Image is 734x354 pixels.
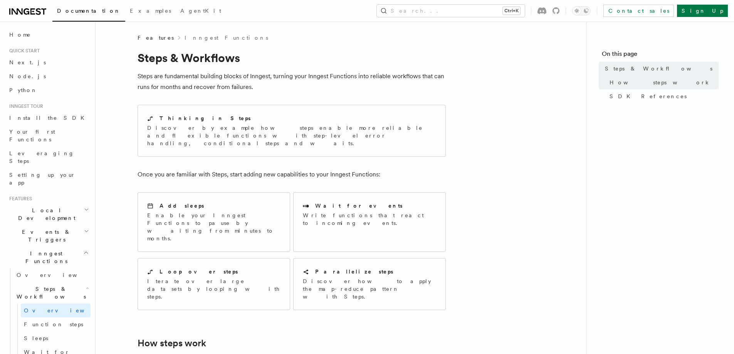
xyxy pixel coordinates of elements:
h2: Wait for events [315,202,403,210]
span: Python [9,87,37,93]
a: Inngest Functions [185,34,268,42]
span: Events & Triggers [6,228,84,243]
a: Overview [21,304,91,317]
span: Inngest Functions [6,250,83,265]
a: Your first Functions [6,125,91,146]
a: Node.js [6,69,91,83]
a: SDK References [606,89,719,103]
button: Local Development [6,203,91,225]
kbd: Ctrl+K [503,7,520,15]
span: Quick start [6,48,40,54]
span: Steps & Workflows [13,285,86,300]
span: Your first Functions [9,129,55,143]
button: Events & Triggers [6,225,91,247]
a: Sign Up [677,5,728,17]
a: Steps & Workflows [602,62,719,75]
span: SDK References [610,92,687,100]
span: Next.js [9,59,46,65]
span: Node.js [9,73,46,79]
a: Python [6,83,91,97]
h4: On this page [602,49,719,62]
p: Discover how to apply the map-reduce pattern with Steps. [303,277,436,300]
button: Toggle dark mode [572,6,591,15]
a: Install the SDK [6,111,91,125]
a: Thinking in StepsDiscover by example how steps enable more reliable and flexible functions with s... [138,105,446,157]
h2: Parallelize steps [315,268,393,275]
span: Function steps [24,321,83,327]
a: Leveraging Steps [6,146,91,168]
h2: Add sleeps [160,202,204,210]
a: Setting up your app [6,168,91,190]
a: Contact sales [603,5,674,17]
span: Install the SDK [9,115,89,121]
span: How steps work [610,79,711,86]
a: Examples [125,2,176,21]
span: Leveraging Steps [9,150,74,164]
a: Next.js [6,55,91,69]
a: How steps work [606,75,719,89]
span: Steps & Workflows [605,65,712,72]
span: Overview [17,272,96,278]
span: AgentKit [180,8,221,14]
span: Features [6,196,32,202]
button: Search...Ctrl+K [377,5,525,17]
a: Add sleepsEnable your Inngest Functions to pause by waiting from minutes to months. [138,192,290,252]
p: Steps are fundamental building blocks of Inngest, turning your Inngest Functions into reliable wo... [138,71,446,92]
h2: Thinking in Steps [160,114,251,122]
span: Documentation [57,8,121,14]
span: Examples [130,8,171,14]
a: Function steps [21,317,91,331]
a: Overview [13,268,91,282]
a: Documentation [52,2,125,22]
h2: Loop over steps [160,268,238,275]
p: Enable your Inngest Functions to pause by waiting from minutes to months. [147,211,280,242]
a: Loop over stepsIterate over large datasets by looping with steps. [138,258,290,310]
p: Iterate over large datasets by looping with steps. [147,277,280,300]
span: Local Development [6,206,84,222]
h1: Steps & Workflows [138,51,446,65]
p: Discover by example how steps enable more reliable and flexible functions with step-level error h... [147,124,436,147]
span: Overview [24,307,103,314]
span: Features [138,34,174,42]
span: Sleeps [24,335,48,341]
button: Inngest Functions [6,247,91,268]
a: Sleeps [21,331,91,345]
span: Home [9,31,31,39]
a: Home [6,28,91,42]
span: Inngest tour [6,103,43,109]
a: Wait for eventsWrite functions that react to incoming events. [293,192,446,252]
a: Parallelize stepsDiscover how to apply the map-reduce pattern with Steps. [293,258,446,310]
p: Write functions that react to incoming events. [303,211,436,227]
a: AgentKit [176,2,226,21]
button: Steps & Workflows [13,282,91,304]
a: How steps work [138,338,206,349]
span: Setting up your app [9,172,76,186]
p: Once you are familiar with Steps, start adding new capabilities to your Inngest Functions: [138,169,446,180]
